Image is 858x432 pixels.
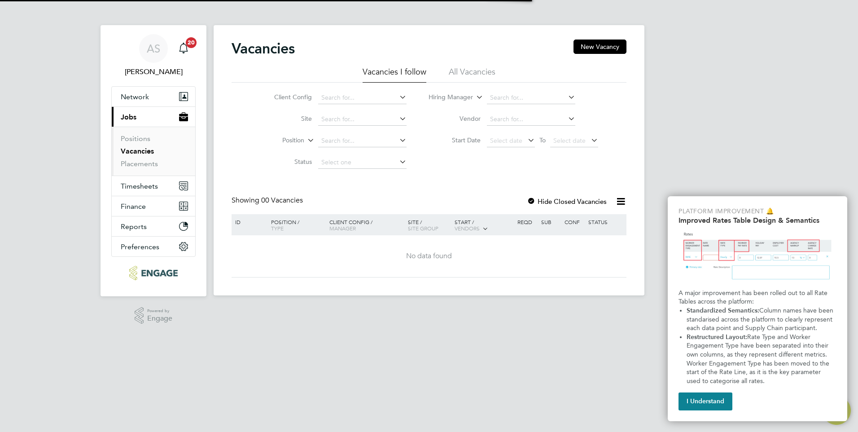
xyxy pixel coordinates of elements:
div: Improved Rate Table Semantics [668,196,847,421]
label: Status [260,158,312,166]
label: Hiring Manager [421,93,473,102]
span: To [537,134,548,146]
a: Placements [121,159,158,168]
span: AS [147,43,160,54]
div: Reqd [515,214,538,229]
a: Go to account details [111,34,196,77]
span: Manager [329,225,356,232]
li: All Vacancies [449,66,495,83]
li: Vacancies I follow [363,66,426,83]
input: Search for... [487,92,575,104]
strong: Restructured Layout: [687,333,747,341]
span: Timesheets [121,182,158,190]
a: Go to home page [111,266,196,280]
div: Position / [264,214,327,236]
div: Client Config / [327,214,406,236]
input: Search for... [318,135,407,147]
label: Client Config [260,93,312,101]
label: Vendor [429,115,481,123]
img: ncclondon-logo-retina.png [129,266,177,280]
span: Jobs [121,113,136,121]
input: Search for... [318,92,407,104]
button: New Vacancy [573,40,626,54]
h2: Vacancies [232,40,295,57]
div: Conf [562,214,586,229]
span: Engage [147,315,172,322]
div: Sub [539,214,562,229]
h2: Improved Rates Table Design & Semantics [679,216,836,225]
span: Preferences [121,242,159,251]
input: Search for... [487,113,575,126]
div: Site / [406,214,453,236]
span: Select date [553,137,586,145]
input: Search for... [318,113,407,126]
label: Hide Closed Vacancies [527,197,607,206]
div: Showing [232,196,305,205]
span: 20 [186,37,197,48]
span: Type [271,225,284,232]
span: Vendors [455,225,480,232]
div: No data found [233,251,625,261]
span: Column names have been standarised across the platform to clearly represent each data point and S... [687,307,835,332]
span: Select date [490,137,522,145]
a: Positions [121,134,150,143]
span: Reports [121,222,147,231]
p: A major improvement has been rolled out to all Rate Tables across the platform: [679,289,836,306]
span: Powered by [147,307,172,315]
a: Vacancies [121,147,154,155]
span: Anne-Marie Sapalska [111,66,196,77]
nav: Main navigation [101,25,206,296]
span: 00 Vacancies [261,196,303,205]
label: Position [253,136,304,145]
input: Select one [318,156,407,169]
span: Rate Type and Worker Engagement Type have been separated into their own columns, as they represen... [687,333,831,385]
button: I Understand [679,392,732,410]
img: Updated Rates Table Design & Semantics [679,228,836,285]
p: Platform Improvement 🔔 [679,207,836,216]
span: Finance [121,202,146,211]
div: Start / [452,214,515,237]
span: Site Group [408,225,438,232]
strong: Standardized Semantics: [687,307,759,314]
label: Start Date [429,136,481,144]
div: Status [586,214,625,229]
label: Site [260,115,312,123]
span: Network [121,93,149,101]
div: ID [233,214,264,229]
